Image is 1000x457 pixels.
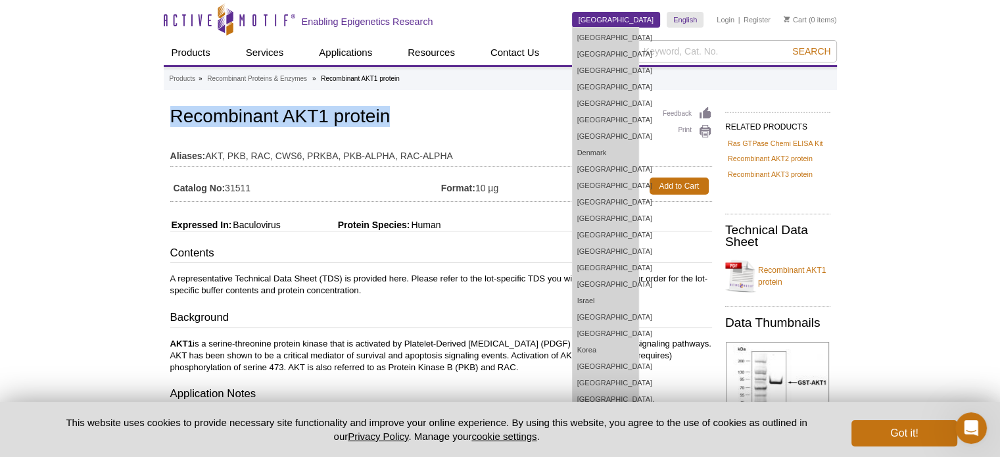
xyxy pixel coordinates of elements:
[170,338,712,373] p: is a serine-threonine protein kinase that is activated by Platelet-Derived [MEDICAL_DATA] (PDGF) ...
[728,153,813,164] a: Recombinant AKT2 protein
[170,73,195,85] a: Products
[567,40,623,65] a: About Us
[441,182,475,194] strong: Format:
[174,182,226,194] strong: Catalog No:
[170,150,206,162] strong: Aliases:
[784,12,837,28] li: (0 items)
[573,112,638,128] a: [GEOGRAPHIC_DATA]
[170,273,712,297] p: A representative Technical Data Sheet (TDS) is provided here. Please refer to the lot-specific TD...
[744,15,771,24] a: Register
[573,30,638,46] a: [GEOGRAPHIC_DATA]
[851,420,957,446] button: Got it!
[321,75,400,82] li: Recombinant AKT1 protein
[573,243,638,260] a: [GEOGRAPHIC_DATA]
[573,325,638,342] a: [GEOGRAPHIC_DATA]
[573,194,638,210] a: [GEOGRAPHIC_DATA]
[573,46,638,62] a: [GEOGRAPHIC_DATA]
[725,112,830,135] h2: RELATED PRODUCTS
[650,178,709,195] a: Add to Cart
[725,224,830,248] h2: Technical Data Sheet
[573,79,638,95] a: [GEOGRAPHIC_DATA]
[400,40,463,65] a: Resources
[573,178,638,194] a: [GEOGRAPHIC_DATA]
[573,391,638,415] a: [GEOGRAPHIC_DATA], The
[348,431,408,442] a: Privacy Policy
[573,227,638,243] a: [GEOGRAPHIC_DATA]
[43,416,830,443] p: This website uses cookies to provide necessary site functionality and improve your online experie...
[573,161,638,178] a: [GEOGRAPHIC_DATA]
[717,15,734,24] a: Login
[170,174,441,198] td: 31511
[725,256,830,296] a: Recombinant AKT1 protein
[302,16,433,28] h2: Enabling Epigenetics Research
[170,310,712,328] h3: Background
[573,260,638,276] a: [GEOGRAPHIC_DATA]
[573,309,638,325] a: [GEOGRAPHIC_DATA]
[170,142,712,163] td: AKT, PKB, RAC, CWS6, PRKBA, PKB-ALPHA, RAC-ALPHA
[441,174,588,198] td: 10 µg
[231,220,280,230] span: Baculovirus
[199,75,202,82] li: »
[573,62,638,79] a: [GEOGRAPHIC_DATA]
[170,107,712,129] h1: Recombinant AKT1 protein
[573,128,638,145] a: [GEOGRAPHIC_DATA]
[573,358,638,375] a: [GEOGRAPHIC_DATA]
[663,107,712,121] a: Feedback
[311,40,380,65] a: Applications
[238,40,292,65] a: Services
[573,293,638,309] a: Israel
[573,145,638,161] a: Denmark
[728,137,823,149] a: Ras GTPase Chemi ELISA Kit
[573,375,638,391] a: [GEOGRAPHIC_DATA]
[725,317,830,329] h2: Data Thumbnails
[170,386,712,404] h3: Application Notes
[623,40,837,62] input: Keyword, Cat. No.
[738,12,740,28] li: |
[955,412,987,444] iframe: Intercom live chat
[312,75,316,82] li: »
[283,220,410,230] span: Protein Species:
[573,210,638,227] a: [GEOGRAPHIC_DATA]
[784,16,790,22] img: Your Cart
[170,245,712,264] h3: Contents
[667,12,703,28] a: English
[471,431,536,442] button: cookie settings
[170,220,232,230] span: Expressed In:
[170,339,193,349] strong: AKT1
[573,276,638,293] a: [GEOGRAPHIC_DATA]
[784,15,807,24] a: Cart
[572,12,661,28] a: [GEOGRAPHIC_DATA]
[573,342,638,358] a: Korea
[573,95,638,112] a: [GEOGRAPHIC_DATA]
[728,168,813,180] a: Recombinant AKT3 protein
[410,220,440,230] span: Human
[788,45,834,57] button: Search
[663,124,712,139] a: Print
[792,46,830,57] span: Search
[164,40,218,65] a: Products
[207,73,307,85] a: Recombinant Proteins & Enzymes
[483,40,547,65] a: Contact Us
[726,342,829,445] img: AKT1 protein Coomassie gel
